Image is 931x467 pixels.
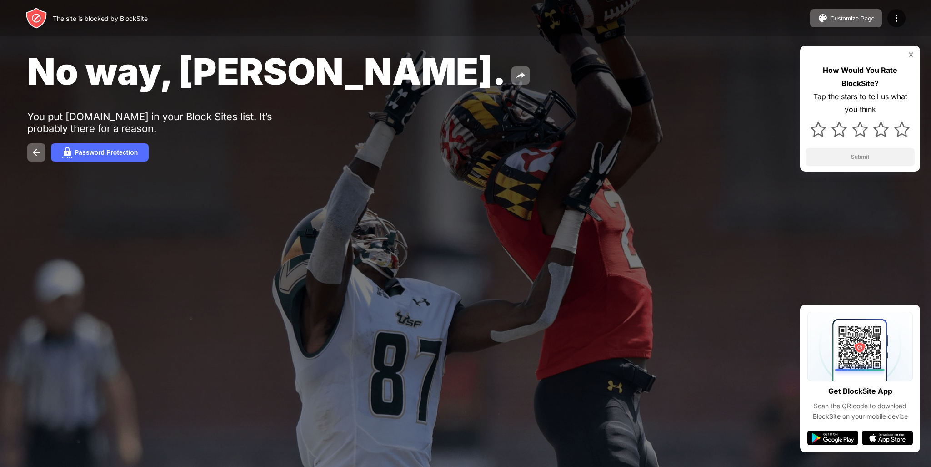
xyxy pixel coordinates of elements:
div: Customize Page [830,15,875,22]
div: The site is blocked by BlockSite [53,15,148,22]
button: Password Protection [51,143,149,162]
img: back.svg [31,147,42,158]
img: share.svg [515,70,526,81]
img: pallet.svg [817,13,828,24]
img: header-logo.svg [25,7,47,29]
img: star.svg [852,122,868,137]
img: google-play.svg [807,431,858,445]
button: Customize Page [810,9,882,27]
span: No way, [PERSON_NAME]. [27,49,506,93]
div: Tap the stars to tell us what you think [806,90,915,117]
img: rate-us-close.svg [907,51,915,58]
div: You put [DOMAIN_NAME] in your Block Sites list. It’s probably there for a reason. [27,111,308,134]
div: Scan the QR code to download BlockSite on your mobile device [807,401,913,421]
div: How Would You Rate BlockSite? [806,64,915,90]
button: Submit [806,148,915,166]
img: star.svg [811,122,826,137]
img: app-store.svg [862,431,913,445]
img: password.svg [62,147,73,158]
img: star.svg [831,122,847,137]
div: Get BlockSite App [828,385,892,398]
div: Password Protection [75,149,138,156]
img: star.svg [873,122,889,137]
img: menu-icon.svg [891,13,902,24]
img: qrcode.svg [807,312,913,381]
img: star.svg [894,122,910,137]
